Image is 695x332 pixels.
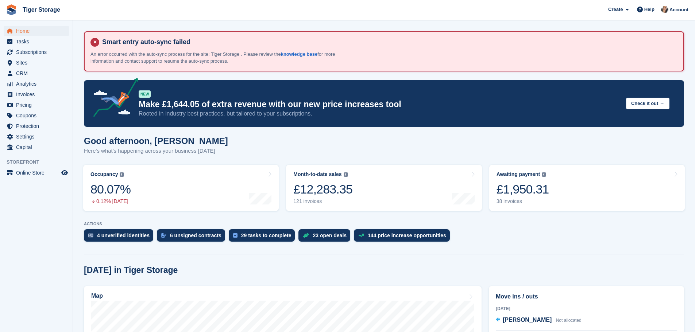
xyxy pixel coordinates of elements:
img: contract_signature_icon-13c848040528278c33f63329250d36e43548de30e8caae1d1a13099fd9432cc5.svg [161,233,166,238]
img: price-adjustments-announcement-icon-8257ccfd72463d97f412b2fc003d46551f7dbcb40ab6d574587a9cd5c0d94... [87,78,138,120]
span: Invoices [16,89,60,99]
button: Check it out → [626,98,669,110]
div: £12,283.35 [293,182,352,197]
a: menu [4,110,69,121]
img: icon-info-grey-7440780725fd019a000dd9b08b2336e03edf1995a4989e88bcd33f0948082b44.svg [120,172,124,177]
span: Pricing [16,100,60,110]
img: icon-info-grey-7440780725fd019a000dd9b08b2336e03edf1995a4989e88bcd33f0948082b44.svg [344,172,348,177]
img: price_increase_opportunities-93ffe204e8149a01c8c9dc8f82e8f89637d9d84a8eef4429ea346261dce0b2c0.svg [358,234,364,237]
a: 6 unsigned contracts [157,229,229,245]
span: Not allocated [556,318,582,323]
div: Awaiting payment [497,171,540,177]
p: An error occurred with the auto-sync process for the site: Tiger Storage . Please review the for ... [90,51,346,65]
h1: Good afternoon, [PERSON_NAME] [84,136,228,146]
span: Storefront [7,159,73,166]
span: Account [669,6,688,13]
span: Sites [16,58,60,68]
a: 29 tasks to complete [229,229,299,245]
div: Occupancy [90,171,118,177]
span: Create [608,6,623,13]
span: Settings [16,132,60,142]
span: Protection [16,121,60,131]
div: 4 unverified identities [97,233,150,238]
img: verify_identity-adf6edd0f0f0b5bbfe63781bf79b02c33cf7c696d77639b501bdc392416b5a36.svg [88,233,93,238]
a: knowledge base [281,51,317,57]
a: menu [4,36,69,47]
a: [PERSON_NAME] Not allocated [496,316,582,325]
img: icon-info-grey-7440780725fd019a000dd9b08b2336e03edf1995a4989e88bcd33f0948082b44.svg [542,172,546,177]
span: Tasks [16,36,60,47]
div: NEW [139,90,151,98]
div: 80.07% [90,182,131,197]
a: menu [4,100,69,110]
p: Make £1,644.05 of extra revenue with our new price increases tool [139,99,620,110]
a: menu [4,79,69,89]
a: menu [4,89,69,99]
span: CRM [16,68,60,78]
span: Online Store [16,168,60,178]
a: Month-to-date sales £12,283.35 121 invoices [286,165,482,211]
a: menu [4,132,69,142]
a: menu [4,68,69,78]
span: Analytics [16,79,60,89]
a: Awaiting payment £1,950.31 38 invoices [489,165,685,211]
a: menu [4,168,69,178]
a: 23 open deals [298,229,354,245]
a: Tiger Storage [20,4,63,16]
div: £1,950.31 [497,182,549,197]
div: [DATE] [496,305,677,312]
a: menu [4,142,69,152]
p: Rooted in industry best practices, but tailored to your subscriptions. [139,110,620,118]
div: 6 unsigned contracts [170,233,221,238]
div: Month-to-date sales [293,171,341,177]
a: Occupancy 80.07% 0.12% [DATE] [83,165,279,211]
h2: [DATE] in Tiger Storage [84,265,178,275]
div: 0.12% [DATE] [90,198,131,204]
span: Help [644,6,655,13]
a: menu [4,121,69,131]
img: stora-icon-8386f47178a22dfd0bd8f6a31ec36ba5ce8667c1dd55bd0f319d3a0aa187defe.svg [6,4,17,15]
a: menu [4,26,69,36]
img: Becky Martin [661,6,668,13]
p: Here's what's happening across your business [DATE] [84,147,228,155]
img: deal-1b604bf984904fb50ccaf53a9ad4b4a5d6e5aea283cecdc64d6e3604feb123c2.svg [303,233,309,238]
h4: Smart entry auto-sync failed [99,38,677,46]
span: Subscriptions [16,47,60,57]
h2: Map [91,293,103,299]
a: Preview store [60,168,69,177]
a: menu [4,58,69,68]
div: 23 open deals [313,233,347,238]
img: task-75834270c22a3079a89374b754ae025e5fb1db73e45f91037f5363f120a921f8.svg [233,233,238,238]
h2: Move ins / outs [496,292,677,301]
a: 144 price increase opportunities [354,229,453,245]
div: 144 price increase opportunities [368,233,446,238]
a: menu [4,47,69,57]
span: Home [16,26,60,36]
span: Coupons [16,110,60,121]
div: 121 invoices [293,198,352,204]
p: ACTIONS [84,222,684,226]
a: 4 unverified identities [84,229,157,245]
div: 29 tasks to complete [241,233,291,238]
span: Capital [16,142,60,152]
div: 38 invoices [497,198,549,204]
span: [PERSON_NAME] [503,317,552,323]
